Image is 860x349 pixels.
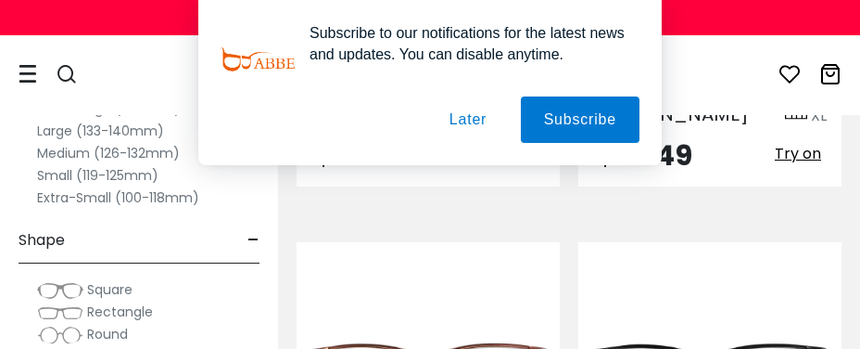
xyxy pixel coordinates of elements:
img: notification icon [221,22,295,97]
span: Round [87,325,128,343]
span: Rectangle [87,303,153,321]
label: Extra-Small (100-118mm) [37,187,199,209]
button: Subscribe [521,97,639,143]
img: Round.png [37,326,83,344]
img: Square.png [37,281,83,300]
span: Shape [19,218,65,263]
span: - [247,218,259,263]
button: Later [426,97,510,143]
div: Subscribe to our notifications for the latest news and updates. You can disable anytime. [295,22,639,65]
label: Small (119-125mm) [37,164,158,187]
img: Rectangle.png [37,304,83,322]
span: Square [87,280,133,299]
